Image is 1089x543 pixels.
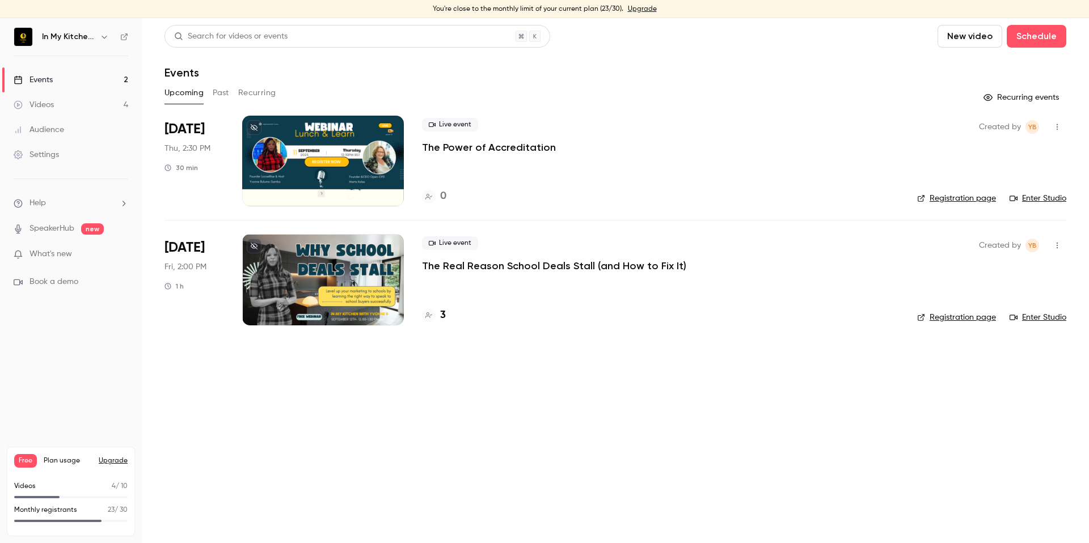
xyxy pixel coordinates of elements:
[29,223,74,235] a: SpeakerHub
[1025,239,1039,252] span: Yvonne Buluma-Samba
[1010,312,1066,323] a: Enter Studio
[164,84,204,102] button: Upcoming
[29,276,78,288] span: Book a demo
[14,99,54,111] div: Videos
[1028,120,1037,134] span: YB
[422,141,556,154] a: The Power of Accreditation
[1010,193,1066,204] a: Enter Studio
[422,189,446,204] a: 0
[112,481,128,491] p: / 10
[99,456,128,465] button: Upgrade
[14,74,53,86] div: Events
[164,234,224,325] div: Sep 12 Fri, 12:00 PM (Europe/London)
[14,149,59,160] div: Settings
[164,120,205,138] span: [DATE]
[108,507,115,514] span: 23
[164,239,205,257] span: [DATE]
[29,197,46,209] span: Help
[14,197,128,209] li: help-dropdown-opener
[938,25,1002,48] button: New video
[422,259,686,273] a: The Real Reason School Deals Stall (and How to Fix It)
[14,481,36,491] p: Videos
[44,456,92,465] span: Plan usage
[164,66,199,79] h1: Events
[81,223,104,235] span: new
[29,248,72,260] span: What's new
[422,308,446,323] a: 3
[164,261,206,273] span: Fri, 2:00 PM
[917,193,996,204] a: Registration page
[14,505,77,515] p: Monthly registrants
[115,249,128,260] iframe: Noticeable Trigger
[1007,25,1066,48] button: Schedule
[164,163,198,172] div: 30 min
[917,312,996,323] a: Registration page
[164,116,224,206] div: Sep 11 Thu, 12:30 PM (Europe/London)
[422,236,478,250] span: Live event
[164,143,210,154] span: Thu, 2:30 PM
[979,120,1021,134] span: Created by
[1028,239,1037,252] span: YB
[422,118,478,131] span: Live event
[628,5,657,14] a: Upgrade
[42,31,95,43] h6: In My Kitchen With [PERSON_NAME]
[979,239,1021,252] span: Created by
[14,124,64,135] div: Audience
[1025,120,1039,134] span: Yvonne Buluma-Samba
[213,84,229,102] button: Past
[440,189,446,204] h4: 0
[238,84,276,102] button: Recurring
[174,31,288,43] div: Search for videos or events
[108,505,128,515] p: / 30
[14,454,37,468] span: Free
[978,88,1066,107] button: Recurring events
[112,483,116,490] span: 4
[440,308,446,323] h4: 3
[14,28,32,46] img: In My Kitchen With Yvonne
[164,282,184,291] div: 1 h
